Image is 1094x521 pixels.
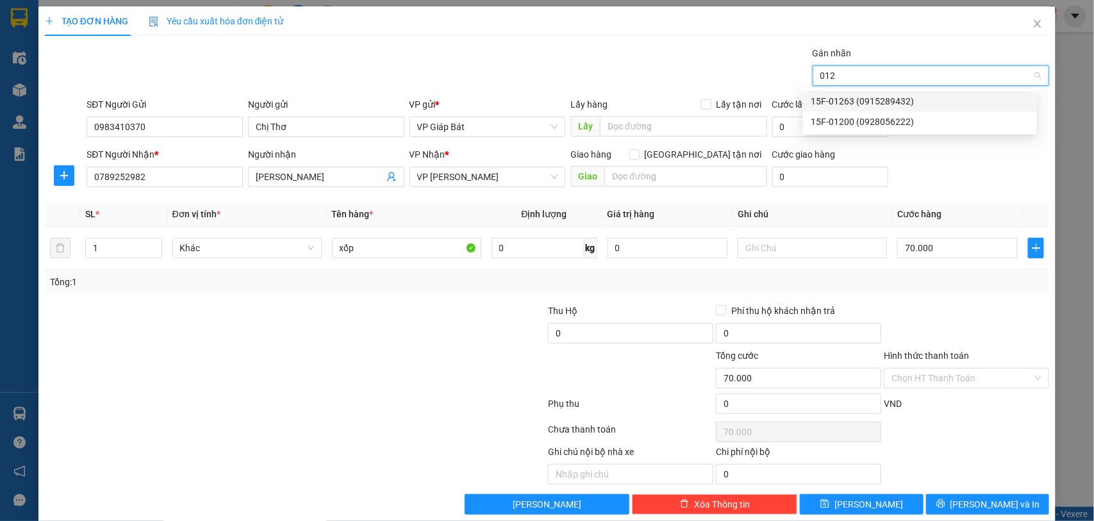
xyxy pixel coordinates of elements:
[811,115,1029,129] div: 15F-01200 (0928056222)
[570,116,600,136] span: Lấy
[547,422,715,445] div: Chưa thanh toán
[584,238,597,258] span: kg
[820,499,829,509] span: save
[50,275,423,289] div: Tổng: 1
[547,397,715,419] div: Phụ thu
[1032,19,1043,29] span: close
[417,117,558,136] span: VP Giáp Bát
[45,16,128,26] span: TẠO ĐƠN HÀNG
[417,167,558,186] span: VP Nguyễn Văn Linh
[733,202,892,227] th: Ghi chú
[54,165,74,186] button: plus
[694,497,750,511] span: Xóa Thông tin
[548,445,713,464] div: Ghi chú nội bộ nhà xe
[738,238,887,258] input: Ghi Chú
[149,17,159,27] img: icon
[640,147,767,161] span: [GEOGRAPHIC_DATA] tận nơi
[50,238,70,258] button: delete
[716,445,881,464] div: Chi phí nội bộ
[548,464,713,484] input: Nhập ghi chú
[248,97,404,112] div: Người gửi
[180,238,314,258] span: Khác
[834,497,903,511] span: [PERSON_NAME]
[1020,6,1056,42] button: Close
[803,91,1037,112] div: 15F-01263 (0915289432)
[54,170,74,181] span: plus
[803,112,1037,132] div: 15F-01200 (0928056222)
[1029,243,1043,253] span: plus
[45,17,54,26] span: plus
[936,499,945,509] span: printer
[604,166,767,186] input: Dọc đường
[332,209,374,219] span: Tên hàng
[820,68,838,83] input: Gán nhãn
[600,116,767,136] input: Dọc đường
[332,238,481,258] input: VD: Bàn, Ghế
[87,147,243,161] div: SĐT Người Nhận
[897,209,941,219] span: Cước hàng
[570,99,608,110] span: Lấy hàng
[772,167,888,187] input: Cước giao hàng
[248,147,404,161] div: Người nhận
[800,494,923,515] button: save[PERSON_NAME]
[1028,238,1044,258] button: plus
[85,209,95,219] span: SL
[172,209,220,219] span: Đơn vị tính
[410,97,566,112] div: VP gửi
[680,499,689,509] span: delete
[772,117,888,137] input: Cước lấy hàng
[813,48,852,58] label: Gán nhãn
[548,306,577,316] span: Thu Hộ
[522,209,567,219] span: Định lượng
[772,149,836,160] label: Cước giao hàng
[465,494,630,515] button: [PERSON_NAME]
[570,149,611,160] span: Giao hàng
[513,497,581,511] span: [PERSON_NAME]
[386,172,397,182] span: user-add
[811,94,1029,108] div: 15F-01263 (0915289432)
[410,149,445,160] span: VP Nhận
[926,494,1049,515] button: printer[PERSON_NAME] và In
[884,351,969,361] label: Hình thức thanh toán
[87,97,243,112] div: SĐT Người Gửi
[950,497,1040,511] span: [PERSON_NAME] và In
[711,97,767,112] span: Lấy tận nơi
[632,494,797,515] button: deleteXóa Thông tin
[608,209,655,219] span: Giá trị hàng
[608,238,728,258] input: 0
[716,351,758,361] span: Tổng cước
[884,399,902,409] span: VND
[772,99,830,110] label: Cước lấy hàng
[570,166,604,186] span: Giao
[726,304,840,318] span: Phí thu hộ khách nhận trả
[149,16,284,26] span: Yêu cầu xuất hóa đơn điện tử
